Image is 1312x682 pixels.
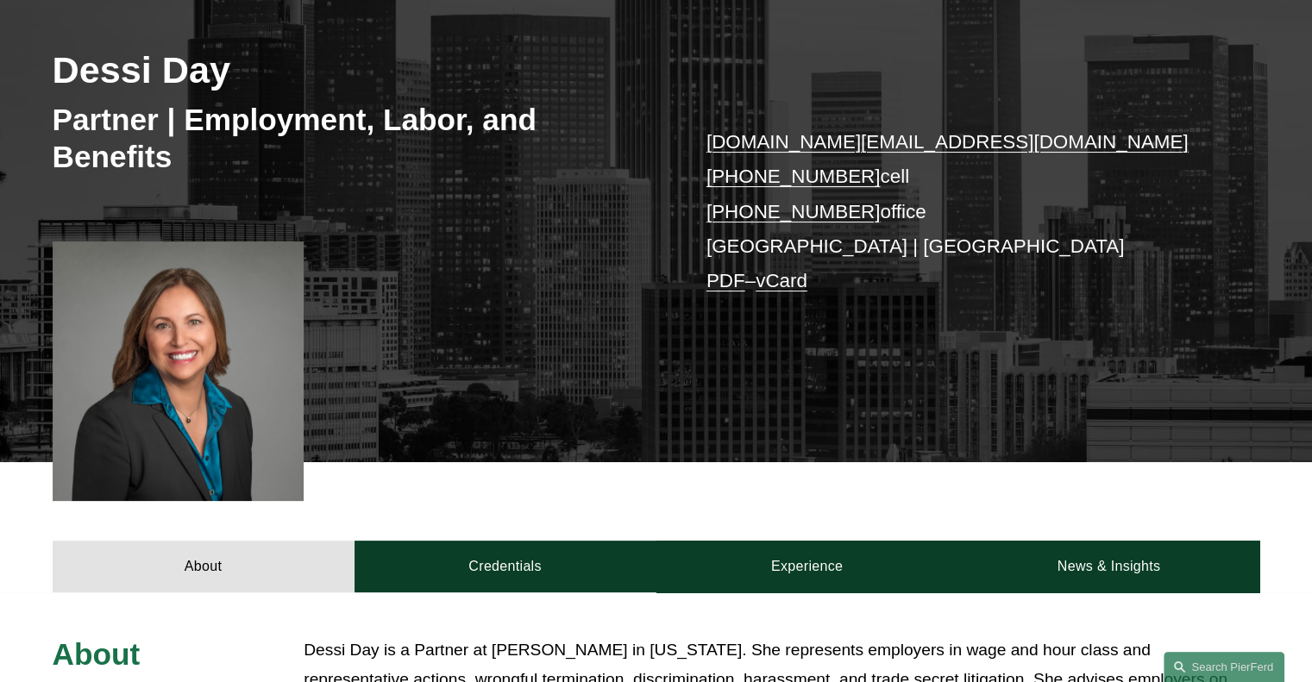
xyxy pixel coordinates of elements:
h2: Dessi Day [53,47,656,92]
a: About [53,541,355,592]
a: PDF [706,270,745,291]
a: [PHONE_NUMBER] [706,201,881,222]
a: Experience [656,541,958,592]
a: Credentials [355,541,656,592]
a: vCard [756,270,807,291]
span: About [53,637,141,671]
p: cell office [GEOGRAPHIC_DATA] | [GEOGRAPHIC_DATA] – [706,125,1209,299]
h3: Partner | Employment, Labor, and Benefits [53,101,656,176]
a: Search this site [1164,652,1284,682]
a: News & Insights [957,541,1259,592]
a: [DOMAIN_NAME][EMAIL_ADDRESS][DOMAIN_NAME] [706,131,1189,153]
a: [PHONE_NUMBER] [706,166,881,187]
